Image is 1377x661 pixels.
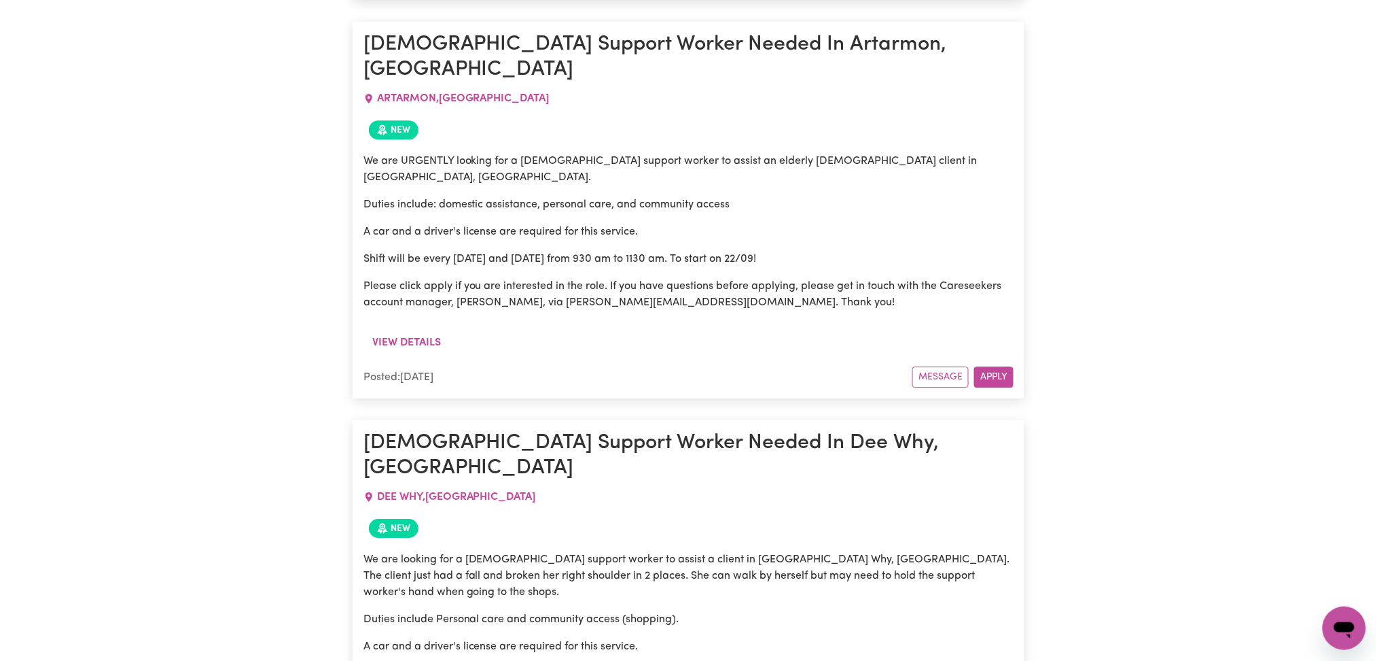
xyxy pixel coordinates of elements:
[363,224,1014,240] p: A car and a driver's license are required for this service.
[363,251,1014,267] p: Shift will be every [DATE] and [DATE] from 930 am to 1130 am. To start on 22/09!
[363,552,1014,600] p: We are looking for a [DEMOGRAPHIC_DATA] support worker to assist a client in [GEOGRAPHIC_DATA] Wh...
[363,153,1014,186] p: We are URGENTLY looking for a [DEMOGRAPHIC_DATA] support worker to assist an elderly [DEMOGRAPHIC...
[974,367,1014,388] button: Apply for this job
[363,431,1014,481] h1: [DEMOGRAPHIC_DATA] Support Worker Needed In Dee Why, [GEOGRAPHIC_DATA]
[369,120,418,139] span: Job posted within the last 30 days
[363,33,1014,82] h1: [DEMOGRAPHIC_DATA] Support Worker Needed In Artarmon, [GEOGRAPHIC_DATA]
[377,492,536,503] span: DEE WHY , [GEOGRAPHIC_DATA]
[363,369,913,386] div: Posted: [DATE]
[363,278,1014,311] p: Please click apply if you are interested in the role. If you have questions before applying, plea...
[363,330,450,356] button: View details
[912,367,969,388] button: Message
[363,611,1014,628] p: Duties include Personal care and community access (shopping).
[363,639,1014,655] p: A car and a driver's license are required for this service.
[1323,607,1366,650] iframe: Button to launch messaging window
[363,197,1014,213] p: Duties include: domestic assistance, personal care, and community access
[369,519,418,538] span: Job posted within the last 30 days
[377,93,550,104] span: ARTARMON , [GEOGRAPHIC_DATA]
